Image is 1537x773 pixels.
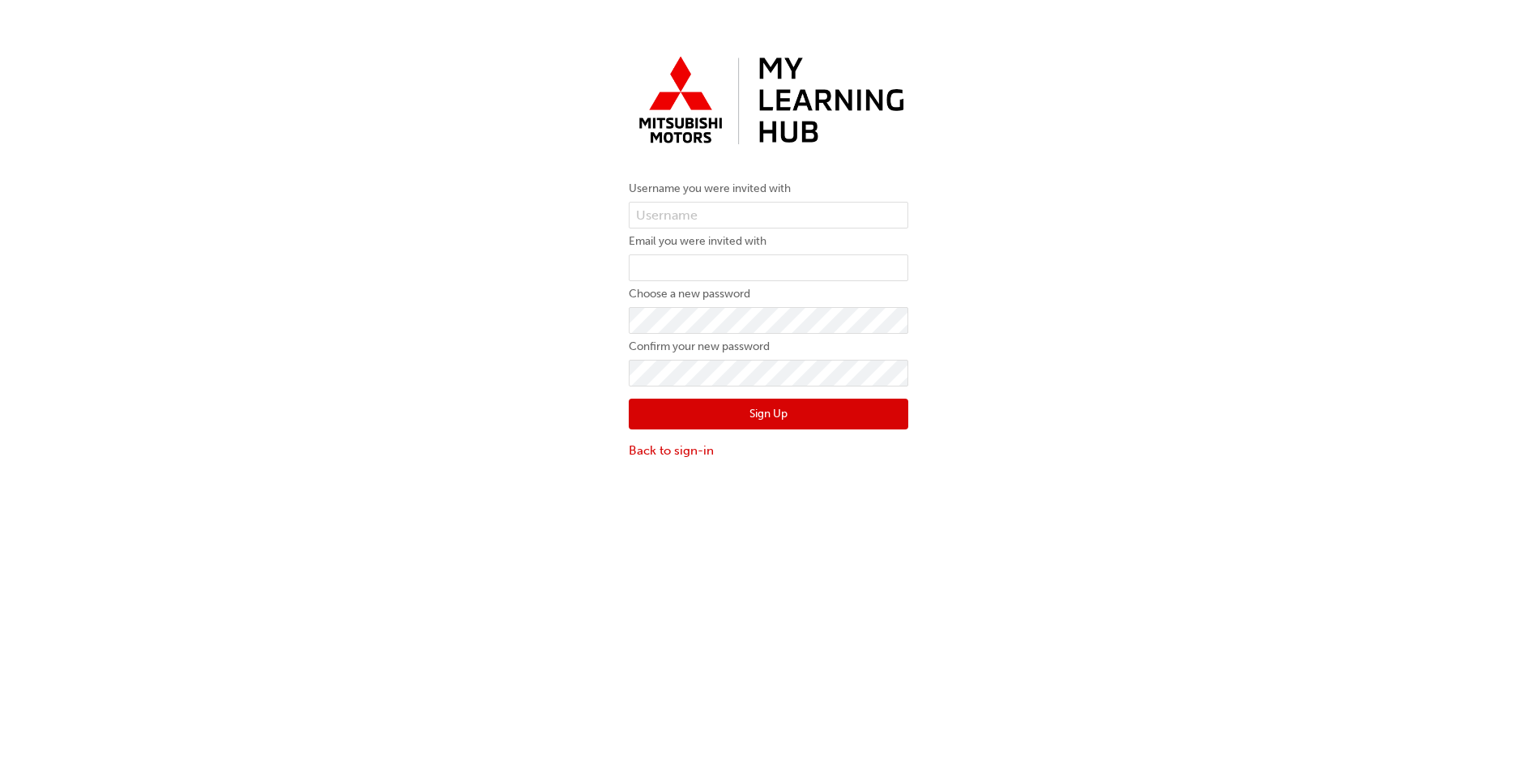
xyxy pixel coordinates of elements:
[629,399,908,429] button: Sign Up
[629,337,908,357] label: Confirm your new password
[629,49,908,155] img: mmal
[629,179,908,199] label: Username you were invited with
[629,442,908,460] a: Back to sign-in
[629,284,908,304] label: Choose a new password
[629,202,908,229] input: Username
[629,232,908,251] label: Email you were invited with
